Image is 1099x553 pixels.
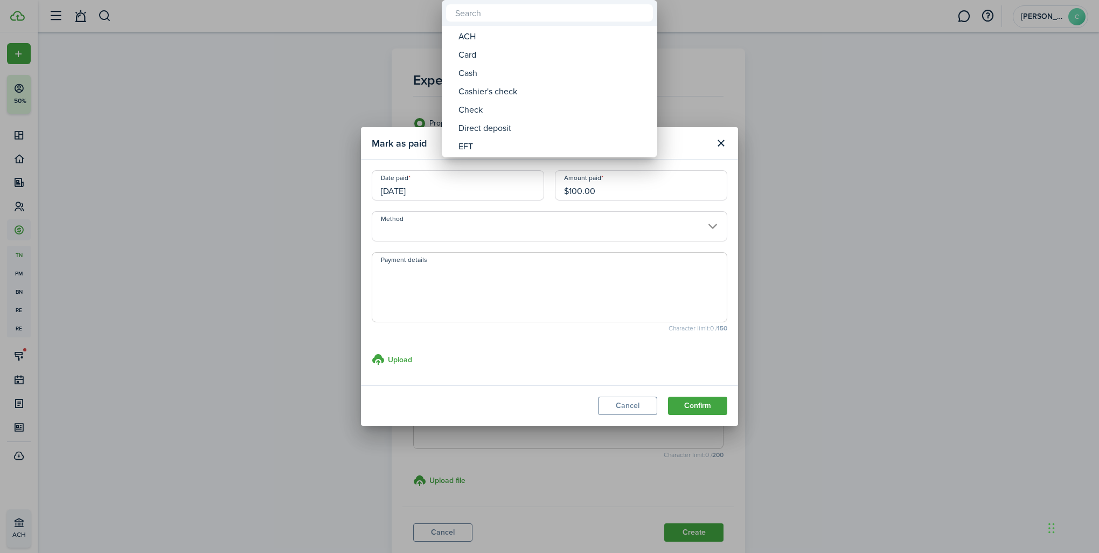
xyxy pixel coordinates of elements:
div: Cash [458,64,649,82]
mbsc-wheel: Method [442,26,657,157]
div: Direct deposit [458,119,649,137]
div: Cashier's check [458,82,649,101]
div: Card [458,46,649,64]
div: Check [458,101,649,119]
input: Search [446,4,653,22]
div: EFT [458,137,649,156]
div: ACH [458,27,649,46]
